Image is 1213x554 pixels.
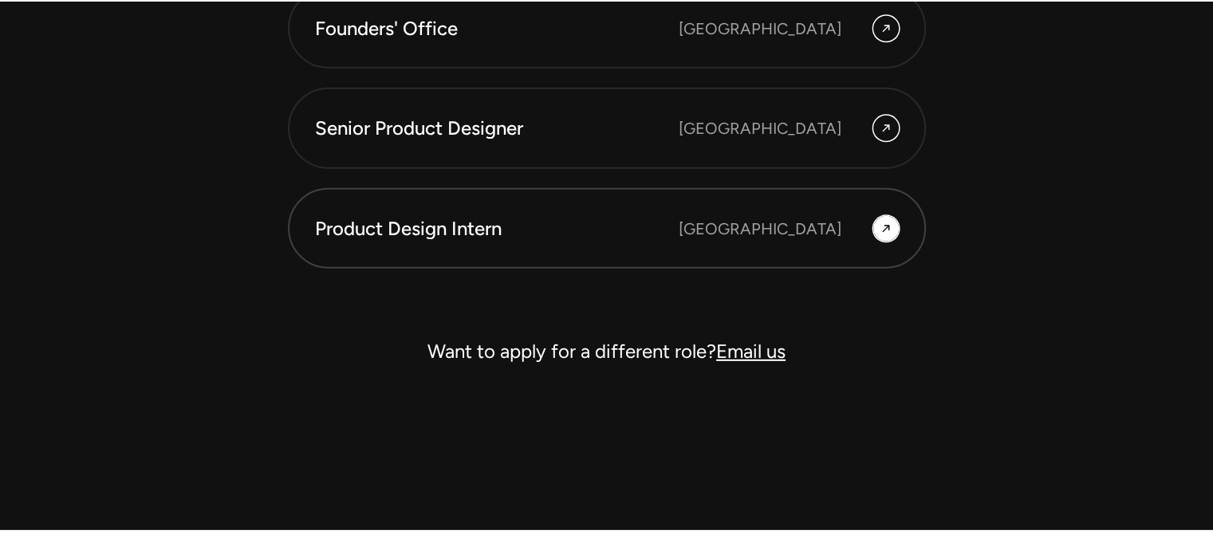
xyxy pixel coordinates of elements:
div: Product Design Intern [315,215,679,242]
a: Email us [716,340,786,363]
div: Want to apply for a different role? [288,332,926,371]
a: Senior Product Designer [GEOGRAPHIC_DATA] [288,88,926,169]
a: Product Design Intern [GEOGRAPHIC_DATA] [288,188,926,269]
div: [GEOGRAPHIC_DATA] [679,116,841,140]
div: [GEOGRAPHIC_DATA] [679,217,841,241]
div: Senior Product Designer [315,115,679,142]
